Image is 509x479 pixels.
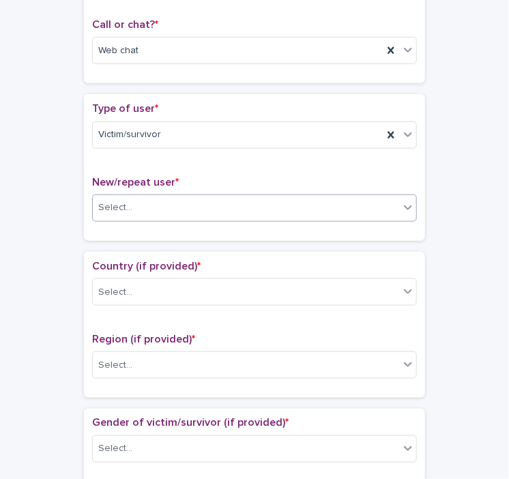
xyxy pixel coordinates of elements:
[92,19,158,30] span: Call or chat?
[92,261,201,272] span: Country (if provided)
[98,358,132,373] div: Select...
[98,128,161,142] span: Victim/survivor
[92,177,179,188] span: New/repeat user
[98,442,132,456] div: Select...
[92,334,195,345] span: Region (if provided)
[98,285,132,300] div: Select...
[98,44,139,58] span: Web chat
[98,201,132,215] div: Select...
[92,418,289,429] span: Gender of victim/survivor (if provided)
[92,103,158,114] span: Type of user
